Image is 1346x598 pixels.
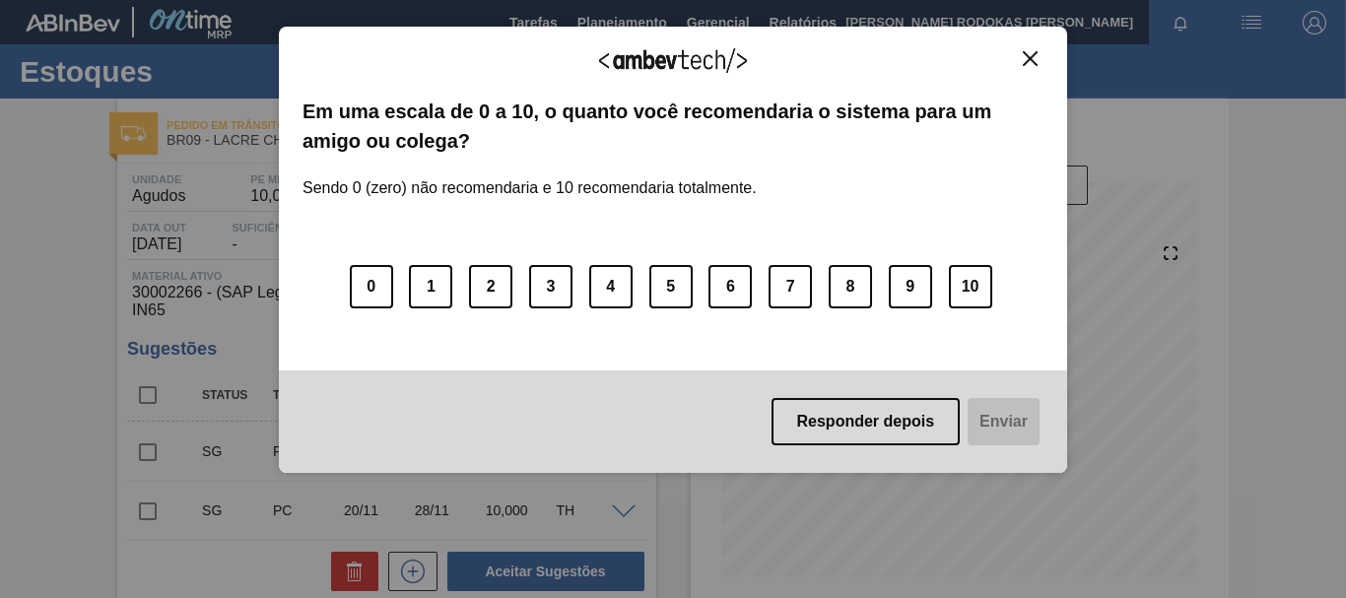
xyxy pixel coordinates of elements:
img: Close [1023,51,1038,66]
button: 9 [889,265,932,308]
button: 6 [708,265,752,308]
img: Logo Ambevtech [599,48,747,73]
button: 10 [949,265,992,308]
button: 8 [829,265,872,308]
button: 7 [769,265,812,308]
label: Sendo 0 (zero) não recomendaria e 10 recomendaria totalmente. [303,156,757,197]
button: 4 [589,265,633,308]
button: 5 [649,265,693,308]
button: 3 [529,265,572,308]
button: Close [1017,50,1043,67]
button: 0 [350,265,393,308]
label: Em uma escala de 0 a 10, o quanto você recomendaria o sistema para um amigo ou colega? [303,97,1043,157]
button: 1 [409,265,452,308]
button: 2 [469,265,512,308]
button: Responder depois [772,398,961,445]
